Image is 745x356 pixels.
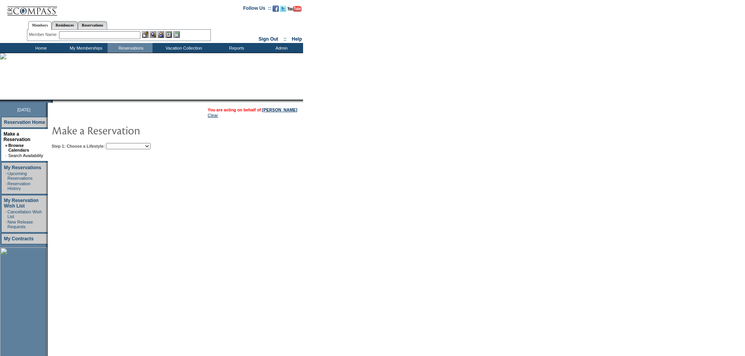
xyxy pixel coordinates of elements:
b: » [5,143,7,148]
a: Reservation Home [4,120,45,125]
a: Help [292,36,302,42]
td: My Memberships [63,43,108,53]
span: :: [284,36,287,42]
img: Subscribe to our YouTube Channel [287,6,302,12]
img: b_edit.gif [142,31,149,38]
a: My Reservations [4,165,41,170]
a: Become our fan on Facebook [273,8,279,13]
td: · [5,181,7,191]
a: Cancellation Wish List [7,209,42,219]
a: Members [28,21,52,30]
a: My Reservation Wish List [4,198,39,209]
span: You are acting on behalf of: [208,107,297,112]
a: Browse Calendars [8,143,29,152]
img: b_calculator.gif [173,31,180,38]
a: Residences [52,21,78,29]
a: [PERSON_NAME] [262,107,297,112]
td: · [5,209,7,219]
a: New Release Requests [7,220,33,229]
img: blank.gif [53,100,54,103]
img: pgTtlMakeReservation.gif [52,122,208,138]
img: promoShadowLeftCorner.gif [50,100,53,103]
td: Admin [258,43,303,53]
img: Follow us on Twitter [280,5,286,12]
td: · [5,153,7,158]
td: Vacation Collection [153,43,213,53]
td: Reports [213,43,258,53]
td: · [5,220,7,229]
a: Make a Reservation [4,131,31,142]
a: Subscribe to our YouTube Channel [287,8,302,13]
span: [DATE] [17,107,31,112]
img: View [150,31,156,38]
td: Home [18,43,63,53]
a: Sign Out [259,36,278,42]
a: Search Availability [8,153,43,158]
b: Step 1: Choose a Lifestyle: [52,144,105,148]
img: Impersonate [158,31,164,38]
div: Member Name: [29,31,59,38]
img: Become our fan on Facebook [273,5,279,12]
a: My Contracts [4,236,34,242]
a: Follow us on Twitter [280,8,286,13]
a: Reservation History [7,181,31,191]
a: Clear [208,113,218,118]
td: Follow Us :: [243,5,271,14]
td: · [5,171,7,181]
td: Reservations [108,43,153,53]
a: Upcoming Reservations [7,171,32,181]
img: Reservations [165,31,172,38]
a: Reservations [78,21,107,29]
